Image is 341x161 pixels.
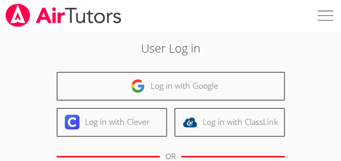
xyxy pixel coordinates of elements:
[174,108,285,137] a: Log in with ClassLink
[183,115,197,129] img: classlink-logo-d6bb404cc1216ec64c9a2012d9dc4662098be43eaf13dc465df04b49fa7ab582.svg
[57,108,167,137] a: Log in with Clever
[5,4,122,27] img: airtutors_banner-c4298cdbf04f3fff15de1276eac7730deb9818008684d7c2e4769d2f7ddbe033.png
[57,72,285,101] a: Log in with Google
[65,115,79,129] img: clever-logo-6eab21bc6e7a338710f1a6ff85c0baf02591cd810cc4098c63d3a4b26e2feb20.svg
[131,79,145,93] img: google-logo-50288ca7cdecda66e5e0955fdab243c47b7ad437acaf1139b6f446037453330a.svg
[48,39,294,57] h2: User Log in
